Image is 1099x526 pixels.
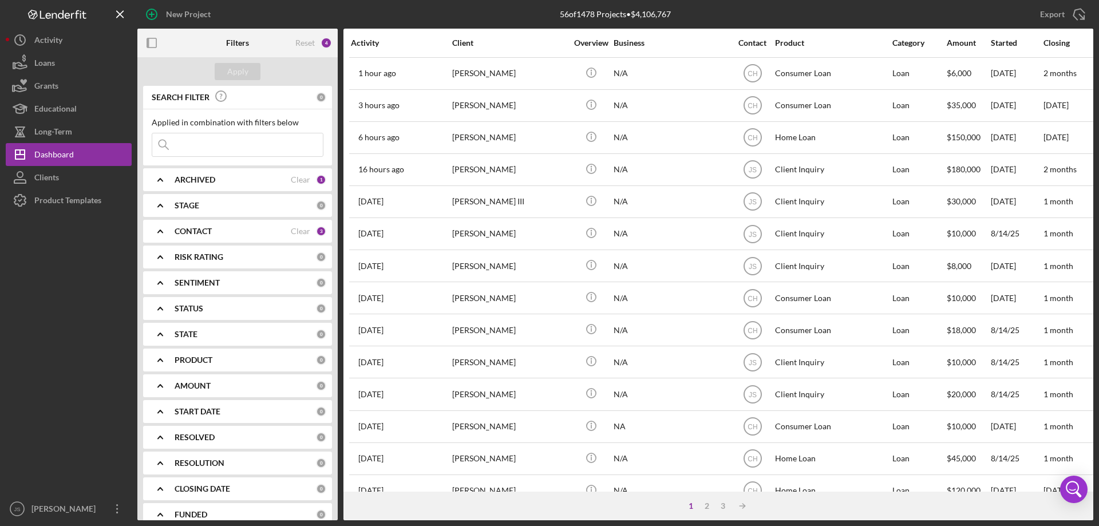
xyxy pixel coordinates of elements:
[215,63,260,80] button: Apply
[892,347,946,377] div: Loan
[452,444,567,474] div: [PERSON_NAME]
[452,38,567,48] div: Client
[775,58,890,89] div: Consumer Loan
[316,484,326,494] div: 0
[175,433,215,442] b: RESOLVED
[731,38,774,48] div: Contact
[6,97,132,120] button: Educational
[1029,3,1093,26] button: Export
[1060,476,1088,503] div: Open Intercom Messenger
[892,219,946,249] div: Loan
[226,38,249,48] b: Filters
[947,219,990,249] div: $10,000
[748,326,757,334] text: CH
[316,432,326,442] div: 0
[614,251,728,281] div: N/A
[358,486,384,495] time: 2025-08-13 18:35
[748,455,757,463] text: CH
[991,251,1042,281] div: [DATE]
[614,412,728,442] div: NA
[775,476,890,506] div: Home Loan
[991,187,1042,217] div: [DATE]
[699,501,715,511] div: 2
[947,155,990,185] div: $180,000
[6,497,132,520] button: JS[PERSON_NAME]
[1043,164,1077,174] time: 2 months
[452,476,567,506] div: [PERSON_NAME]
[991,90,1042,121] div: [DATE]
[991,379,1042,409] div: 8/14/25
[614,476,728,506] div: N/A
[748,134,757,142] text: CH
[1043,485,1069,495] time: [DATE]
[175,458,224,468] b: RESOLUTION
[1043,453,1073,463] time: 1 month
[1043,421,1073,431] time: 1 month
[683,501,699,511] div: 1
[892,444,946,474] div: Loan
[775,251,890,281] div: Client Inquiry
[614,122,728,153] div: N/A
[358,326,384,335] time: 2025-08-14 19:42
[991,58,1042,89] div: [DATE]
[1043,100,1069,110] time: [DATE]
[316,200,326,211] div: 0
[775,444,890,474] div: Home Loan
[316,458,326,468] div: 0
[892,379,946,409] div: Loan
[316,406,326,417] div: 0
[614,283,728,313] div: N/A
[775,347,890,377] div: Client Inquiry
[452,379,567,409] div: [PERSON_NAME]
[452,58,567,89] div: [PERSON_NAME]
[358,358,384,367] time: 2025-08-14 19:26
[892,122,946,153] div: Loan
[892,187,946,217] div: Loan
[748,358,756,366] text: JS
[991,444,1042,474] div: 8/14/25
[321,37,332,49] div: 4
[1043,68,1077,78] time: 2 months
[748,198,756,206] text: JS
[6,189,132,212] button: Product Templates
[775,283,890,313] div: Consumer Loan
[775,90,890,121] div: Consumer Loan
[34,74,58,100] div: Grants
[775,122,890,153] div: Home Loan
[175,381,211,390] b: AMOUNT
[748,262,756,270] text: JS
[452,412,567,442] div: [PERSON_NAME]
[1043,325,1073,335] time: 1 month
[175,355,212,365] b: PRODUCT
[775,38,890,48] div: Product
[351,38,451,48] div: Activity
[991,315,1042,345] div: 8/14/25
[947,58,990,89] div: $6,000
[452,90,567,121] div: [PERSON_NAME]
[358,294,384,303] time: 2025-08-15 18:29
[614,444,728,474] div: N/A
[748,102,757,110] text: CH
[316,509,326,520] div: 0
[358,165,404,174] time: 2025-08-18 02:41
[34,97,77,123] div: Educational
[614,155,728,185] div: N/A
[452,283,567,313] div: [PERSON_NAME]
[358,454,384,463] time: 2025-08-14 15:07
[452,155,567,185] div: [PERSON_NAME]
[614,187,728,217] div: N/A
[14,506,20,512] text: JS
[316,175,326,185] div: 1
[1043,293,1073,303] time: 1 month
[614,379,728,409] div: N/A
[6,74,132,97] button: Grants
[1040,3,1065,26] div: Export
[6,143,132,166] a: Dashboard
[614,315,728,345] div: N/A
[34,143,74,169] div: Dashboard
[452,347,567,377] div: [PERSON_NAME]
[452,315,567,345] div: [PERSON_NAME]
